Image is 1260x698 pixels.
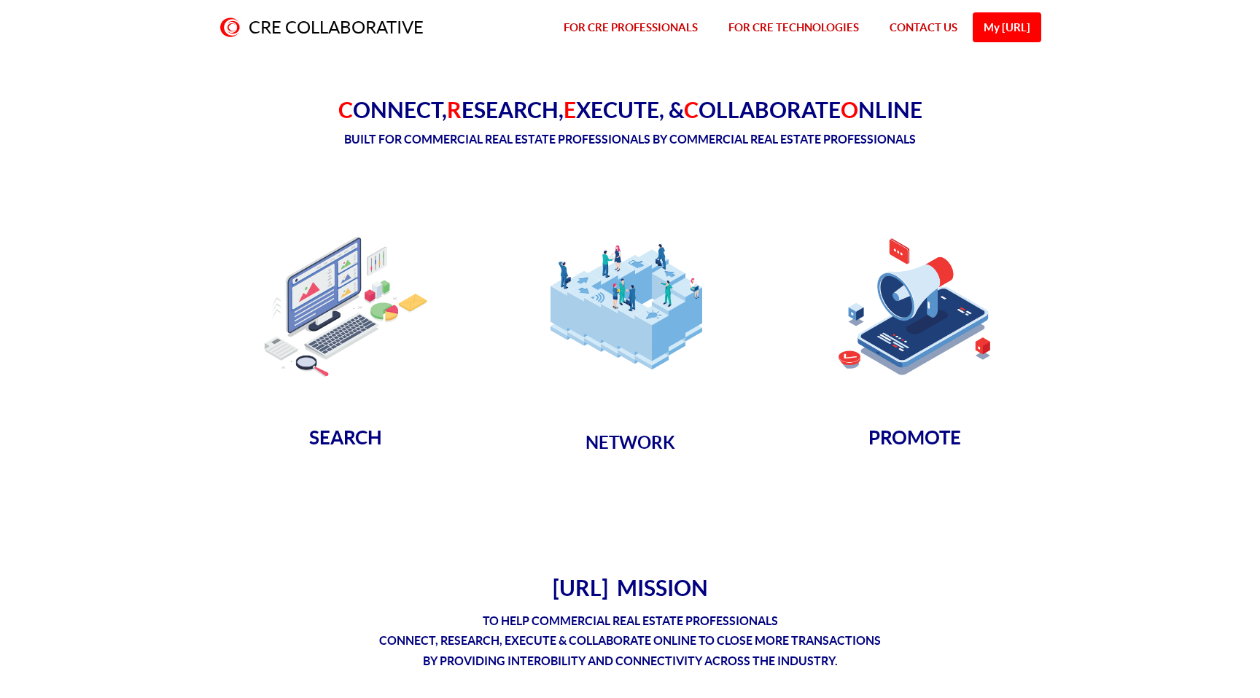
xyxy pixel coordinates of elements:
[564,98,576,122] span: E
[309,427,382,448] strong: SEARCH
[684,98,699,122] span: C
[868,427,961,448] span: PROMOTE
[586,433,675,452] strong: NETWORK
[553,576,708,600] span: [URL] MISSION
[338,98,922,122] strong: ONNECT, ESEARCH, XECUTE, & OLLABORATE NLINE
[379,634,881,667] strong: CONNECT, RESEARCH, EXECUTE & COLLABORATE ONLINE TO CLOSE MORE TRANSACTIONS BY PROVIDING INTEROBIL...
[973,12,1041,42] a: My [URL]
[447,98,462,122] span: R
[338,98,353,122] span: C
[841,98,858,122] span: O
[344,133,916,146] strong: BUILT FOR COMMERCIAL REAL ESTATE PROFESSIONALS BY COMMERCIAL REAL ESTATE PROFESSIONALS
[483,614,778,627] strong: TO HELP COMMERCIAL REAL ESTATE PROFESSIONALS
